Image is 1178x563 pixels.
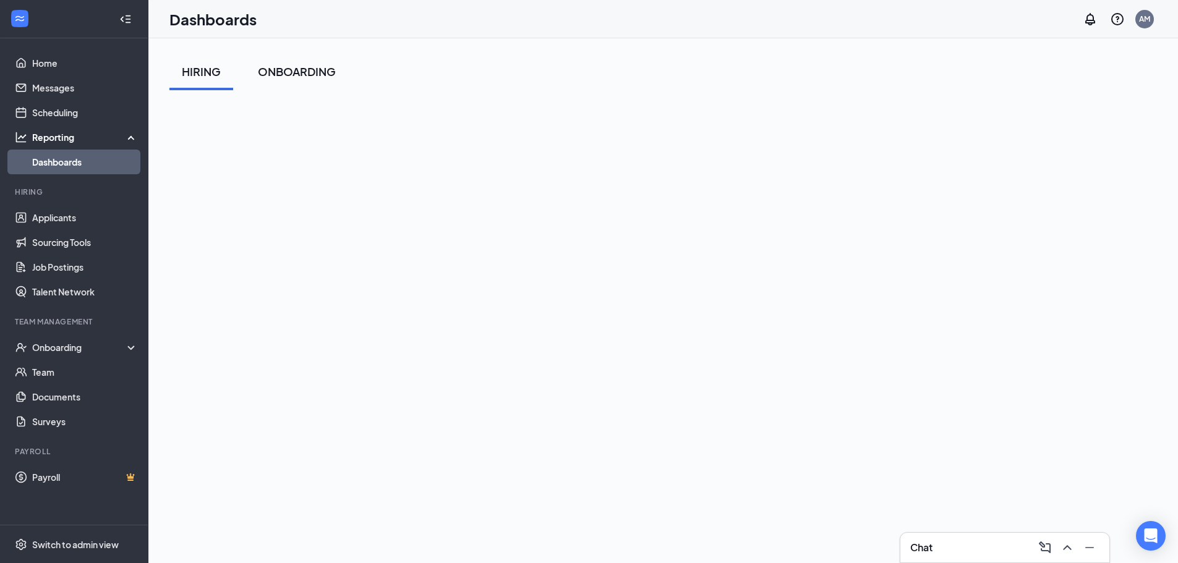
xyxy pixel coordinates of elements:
[32,205,138,230] a: Applicants
[32,279,138,304] a: Talent Network
[15,446,135,457] div: Payroll
[32,360,138,384] a: Team
[15,316,135,327] div: Team Management
[32,384,138,409] a: Documents
[169,9,257,30] h1: Dashboards
[1057,538,1077,557] button: ChevronUp
[32,255,138,279] a: Job Postings
[1083,12,1098,27] svg: Notifications
[1035,538,1055,557] button: ComposeMessage
[910,541,933,554] h3: Chat
[1060,540,1075,555] svg: ChevronUp
[32,100,138,125] a: Scheduling
[182,64,221,79] div: HIRING
[15,187,135,197] div: Hiring
[15,341,27,353] svg: UserCheck
[258,64,336,79] div: ONBOARDING
[32,75,138,100] a: Messages
[1080,538,1099,557] button: Minimize
[32,465,138,489] a: PayrollCrown
[14,12,26,25] svg: WorkstreamLogo
[32,409,138,434] a: Surveys
[32,230,138,255] a: Sourcing Tools
[1082,540,1097,555] svg: Minimize
[119,13,132,25] svg: Collapse
[1136,521,1166,551] div: Open Intercom Messenger
[1110,12,1125,27] svg: QuestionInfo
[15,538,27,551] svg: Settings
[1139,14,1150,24] div: AM
[15,131,27,143] svg: Analysis
[1038,540,1052,555] svg: ComposeMessage
[32,131,139,143] div: Reporting
[32,538,119,551] div: Switch to admin view
[32,150,138,174] a: Dashboards
[32,341,127,353] div: Onboarding
[32,51,138,75] a: Home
